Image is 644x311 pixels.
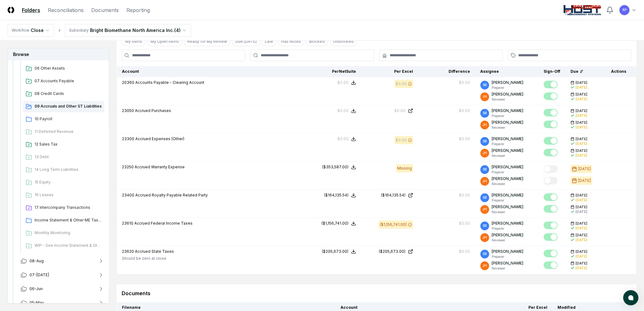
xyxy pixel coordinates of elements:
[22,6,40,14] a: Folders
[544,233,558,241] button: Mark complete
[337,108,356,114] button: $0.00
[147,37,182,46] button: My Open Items
[16,296,109,310] button: 05-May
[122,136,134,141] span: 23300
[35,179,102,185] span: 15 Equity
[576,141,587,146] div: [DATE]
[23,227,104,239] a: Monthly Monitoring
[544,250,558,257] button: Mark complete
[366,249,413,254] a: ($205,673.00)
[329,37,357,46] button: Unblocked
[122,108,134,113] span: 23050
[483,167,487,172] span: SB
[8,7,14,13] img: Logo
[337,80,356,85] button: $0.00
[482,151,487,155] span: JH
[306,37,328,46] button: Blocked
[322,221,356,226] button: ($1,156,741.00)
[135,80,204,85] span: Accounts Payable - Clearing Account
[361,66,418,77] th: Per Excel
[459,249,470,254] div: $0.00
[492,170,523,175] p: Preparer
[544,165,558,173] button: Mark complete
[23,190,104,201] a: 16 Leases
[322,249,348,254] div: ($205,673.00)
[35,78,102,84] span: 07 Accounts Payable
[492,221,523,226] p: [PERSON_NAME]
[492,80,523,85] p: [PERSON_NAME]
[492,136,523,142] p: [PERSON_NAME]
[184,37,231,46] button: Ready for My Review
[576,148,587,153] span: [DATE]
[576,205,587,209] span: [DATE]
[619,4,630,16] button: RP
[366,108,413,114] a: $0.00
[381,192,405,198] div: ($164,135.54)
[459,192,470,198] div: $0.00
[576,261,587,266] span: [DATE]
[69,28,89,33] div: Subsidiary
[576,125,587,130] div: [DATE]
[576,80,587,85] span: [DATE]
[16,268,109,282] button: 07-[DATE]
[122,193,134,197] span: 23400
[492,238,523,243] p: Reviewer
[91,6,119,14] a: Documents
[492,148,523,153] p: [PERSON_NAME]
[366,192,413,198] a: ($164,135.54)
[122,289,150,297] div: Documents
[122,37,146,46] button: My Items
[482,235,487,240] span: JH
[23,63,104,74] a: 06 Other Assets
[544,205,558,213] button: Mark complete
[394,108,405,114] div: $0.00
[23,101,104,112] a: 09 Accruals and Other ST Liabilities
[35,167,102,172] span: 14 Long Term Liabilities
[492,91,523,97] p: [PERSON_NAME]
[135,249,174,254] span: Accrued State Taxes
[483,83,487,87] span: SB
[29,286,43,292] span: 06-Jun
[29,258,44,264] span: 08-Aug
[544,177,558,184] button: Mark complete
[483,111,487,115] span: SB
[623,290,638,305] button: atlas-launcher
[483,139,487,144] span: SB
[35,116,102,122] span: 10 Payroll
[322,164,356,170] button: ($353,587.00)
[492,226,523,231] p: Preparer
[492,142,523,146] p: Preparer
[23,240,104,252] a: WIP - See Income Statement & Other ME Tasks folder
[324,192,356,198] button: ($164,135.54)
[492,97,523,102] p: Reviewer
[8,24,191,37] nav: breadcrumb
[337,136,356,142] button: $0.00
[482,263,487,268] span: JH
[135,136,184,141] span: Accrued Expenses (Other)
[322,164,348,170] div: ($353,587.00)
[483,195,487,200] span: SB
[492,210,523,215] p: Reviewer
[16,282,109,296] button: 06-Jun
[539,66,565,77] th: Sign-Off
[35,141,102,147] span: 12 Sales Tax
[482,94,487,99] span: JH
[576,92,587,97] span: [DATE]
[23,88,104,100] a: 08 Credit Cards
[12,28,29,33] div: Workflow
[126,6,150,14] a: Reporting
[576,153,587,158] div: [DATE]
[492,176,523,182] p: [PERSON_NAME]
[135,165,185,169] span: Accrued Warranty Expense
[544,109,558,116] button: Mark complete
[492,192,523,198] p: [PERSON_NAME]
[492,232,523,238] p: [PERSON_NAME]
[396,137,407,143] div: $0.00
[23,76,104,87] a: 07 Accounts Payable
[576,193,587,198] span: [DATE]
[544,261,558,269] button: Mark complete
[576,120,587,125] span: [DATE]
[492,260,523,266] p: [PERSON_NAME]
[578,166,591,172] div: [DATE]
[482,179,487,183] span: JH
